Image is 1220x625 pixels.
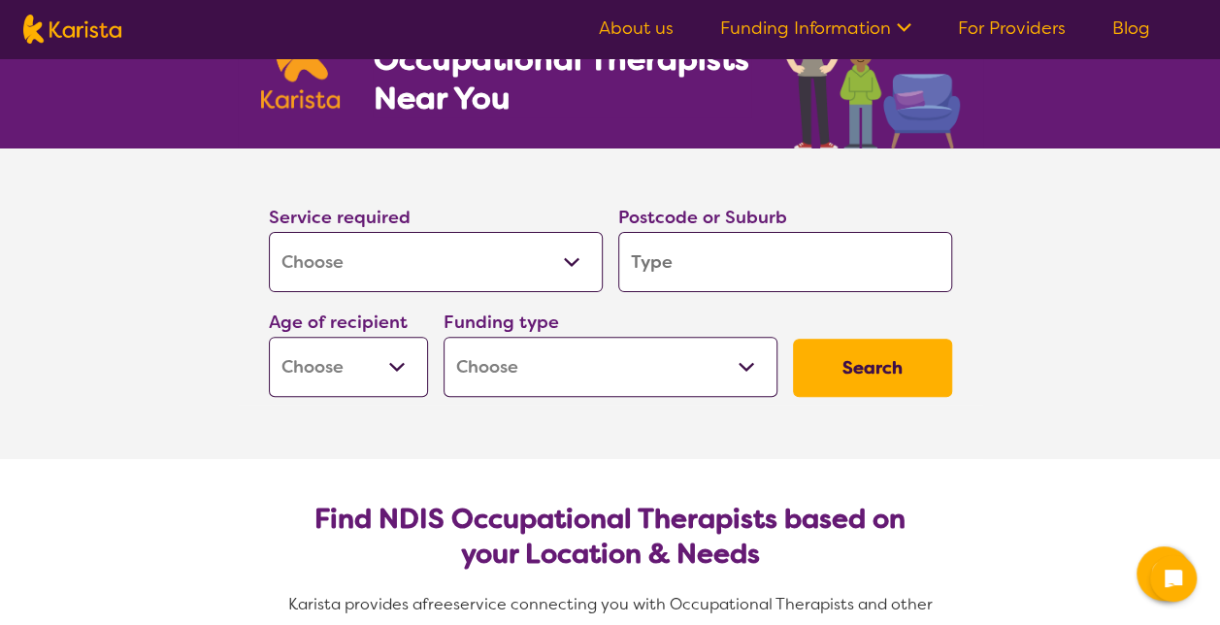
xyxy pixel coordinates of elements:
label: Age of recipient [269,311,408,334]
a: For Providers [958,16,1066,40]
label: Funding type [444,311,559,334]
a: About us [599,16,674,40]
label: Service required [269,206,411,229]
h2: Find NDIS Occupational Therapists based on your Location & Needs [284,502,937,572]
h1: Search NDIS Occupational Therapists Near You [373,1,750,117]
a: Blog [1112,16,1150,40]
img: Karista logo [23,15,121,44]
a: Funding Information [720,16,911,40]
button: Search [793,339,952,397]
span: Karista provides a [288,594,422,614]
input: Type [618,232,952,292]
button: Channel Menu [1137,546,1191,601]
label: Postcode or Suburb [618,206,787,229]
span: free [422,594,453,614]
